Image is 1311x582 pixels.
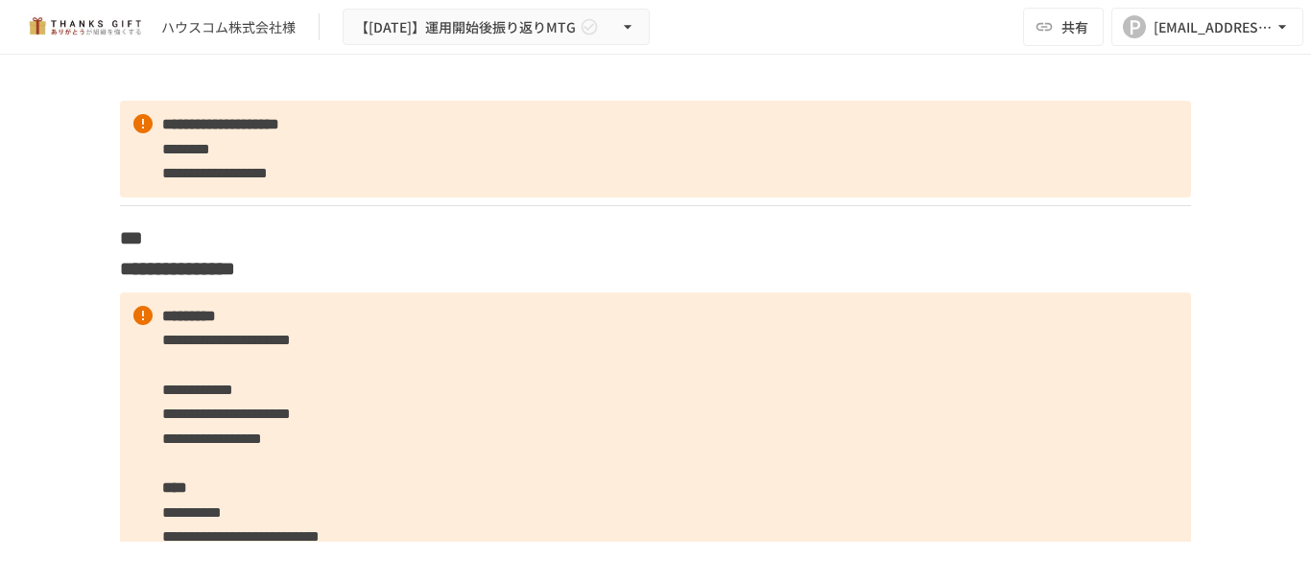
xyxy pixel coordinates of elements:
[23,12,146,42] img: mMP1OxWUAhQbsRWCurg7vIHe5HqDpP7qZo7fRoNLXQh
[1023,8,1104,46] button: 共有
[161,17,296,37] div: ハウスコム株式会社様
[355,15,576,39] span: 【[DATE]】運用開始後振り返りMTG
[1061,16,1088,37] span: 共有
[1123,15,1146,38] div: P
[1111,8,1303,46] button: P[EMAIL_ADDRESS][DOMAIN_NAME]
[343,9,650,46] button: 【[DATE]】運用開始後振り返りMTG
[1154,15,1273,39] div: [EMAIL_ADDRESS][DOMAIN_NAME]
